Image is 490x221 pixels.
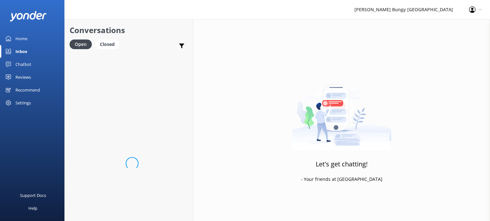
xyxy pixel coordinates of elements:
[70,24,188,36] h2: Conversations
[20,189,46,202] div: Support Docs
[15,84,40,96] div: Recommend
[15,58,31,71] div: Chatbot
[301,176,382,183] p: - Your friends at [GEOGRAPHIC_DATA]
[70,40,92,49] div: Open
[15,45,27,58] div: Inbox
[292,70,391,151] img: artwork of a man stealing a conversation from at giant smartphone
[95,40,120,49] div: Closed
[28,202,37,215] div: Help
[15,32,27,45] div: Home
[316,159,368,169] h3: Let's get chatting!
[70,40,95,48] a: Open
[10,11,47,22] img: yonder-white-logo.png
[15,71,31,84] div: Reviews
[95,40,123,48] a: Closed
[15,96,31,109] div: Settings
